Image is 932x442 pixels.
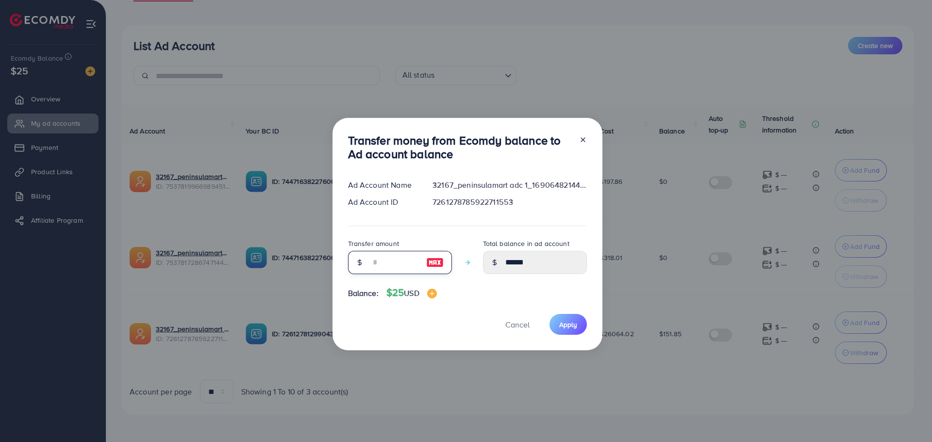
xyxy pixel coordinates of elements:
[386,287,437,299] h4: $25
[425,196,594,208] div: 7261278785922711553
[426,257,444,268] img: image
[340,196,425,208] div: Ad Account ID
[404,288,419,298] span: USD
[348,288,379,299] span: Balance:
[505,319,530,330] span: Cancel
[425,180,594,191] div: 32167_peninsulamart adc 1_1690648214482
[559,320,577,329] span: Apply
[493,314,542,335] button: Cancel
[483,239,569,248] label: Total balance in ad account
[348,239,399,248] label: Transfer amount
[427,289,437,298] img: image
[348,133,571,162] h3: Transfer money from Ecomdy balance to Ad account balance
[891,398,925,435] iframe: Chat
[549,314,587,335] button: Apply
[340,180,425,191] div: Ad Account Name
